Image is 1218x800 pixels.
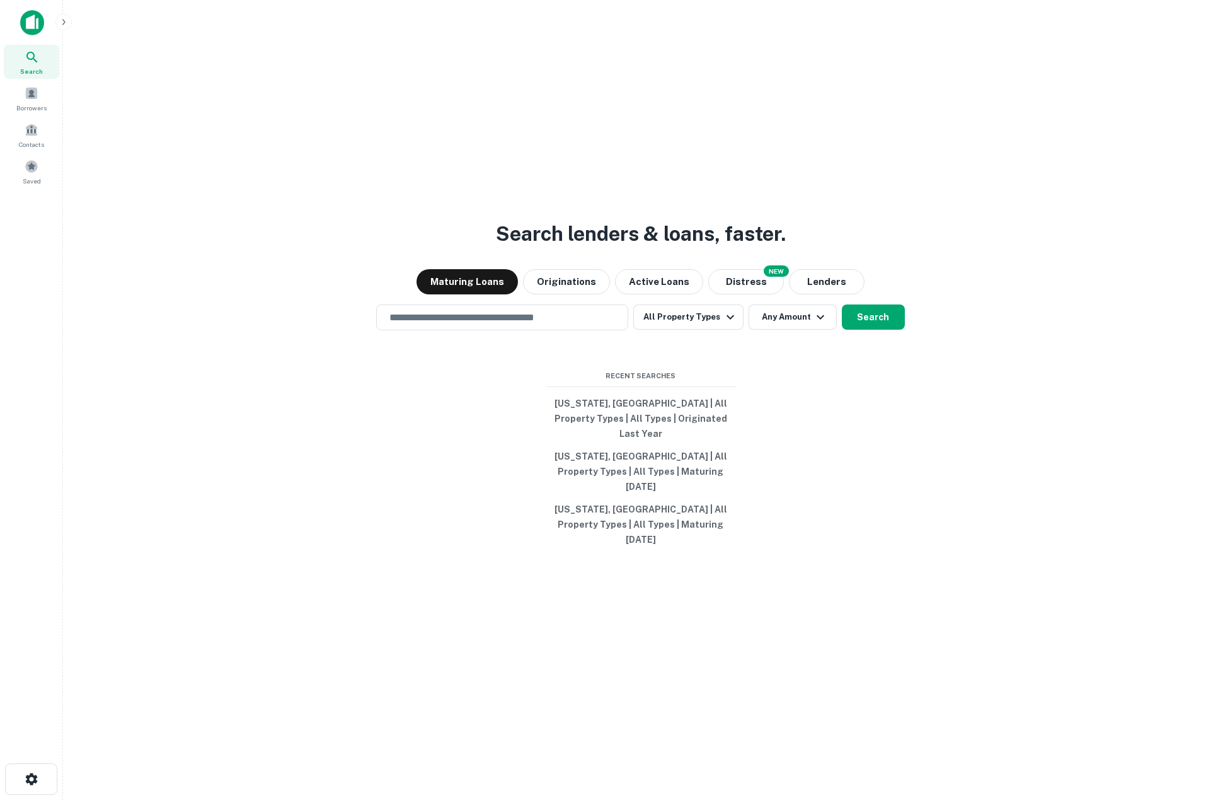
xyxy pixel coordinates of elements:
[789,269,865,294] button: Lenders
[20,10,44,35] img: capitalize-icon.png
[19,139,44,149] span: Contacts
[1155,699,1218,760] iframe: Chat Widget
[615,269,703,294] button: Active Loans
[546,445,735,498] button: [US_STATE], [GEOGRAPHIC_DATA] | All Property Types | All Types | Maturing [DATE]
[4,118,59,152] a: Contacts
[4,154,59,188] a: Saved
[4,45,59,79] a: Search
[23,176,41,186] span: Saved
[764,265,789,277] div: NEW
[546,371,735,381] span: Recent Searches
[20,66,43,76] span: Search
[16,103,47,113] span: Borrowers
[546,392,735,445] button: [US_STATE], [GEOGRAPHIC_DATA] | All Property Types | All Types | Originated Last Year
[546,498,735,551] button: [US_STATE], [GEOGRAPHIC_DATA] | All Property Types | All Types | Maturing [DATE]
[842,304,905,330] button: Search
[633,304,743,330] button: All Property Types
[417,269,518,294] button: Maturing Loans
[523,269,610,294] button: Originations
[708,269,784,294] button: Search distressed loans with lien and other non-mortgage details.
[4,81,59,115] a: Borrowers
[496,219,786,249] h3: Search lenders & loans, faster.
[749,304,837,330] button: Any Amount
